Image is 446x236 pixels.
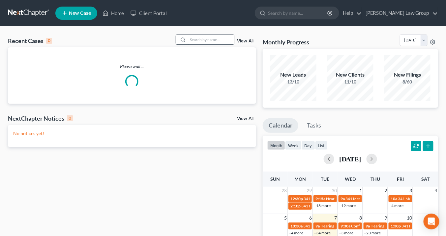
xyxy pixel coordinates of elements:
span: 9a [366,224,370,228]
span: 9 [384,214,388,222]
a: View All [237,116,253,121]
span: 9:15a [315,196,325,201]
div: NextChapter Notices [8,114,73,122]
span: Hearing for [PERSON_NAME] [320,224,372,228]
a: +4 more [389,203,403,208]
div: Recent Cases [8,37,52,45]
span: 9a [341,196,345,201]
span: 4 [434,187,438,195]
span: 1:30p [391,224,401,228]
span: 29 [306,187,312,195]
span: 10a [391,196,397,201]
span: 2 [384,187,388,195]
button: list [315,141,328,150]
button: day [302,141,315,150]
a: Client Portal [127,7,170,19]
div: 13/10 [270,79,316,85]
div: New Filings [384,71,431,79]
a: View All [237,39,253,43]
p: No notices yet! [13,130,251,137]
span: Fri [397,176,404,182]
a: Calendar [263,118,298,133]
div: 0 [46,38,52,44]
span: 12:30p [290,196,303,201]
span: Sat [421,176,430,182]
a: +23 more [364,230,381,235]
span: Thu [371,176,380,182]
span: 341 Meeting for [PERSON_NAME] [345,196,405,201]
a: Tasks [301,118,327,133]
div: New Clients [327,71,373,79]
button: week [285,141,302,150]
div: New Leads [270,71,316,79]
button: month [267,141,285,150]
span: 3 [409,187,413,195]
a: +18 more [314,203,331,208]
div: 11/10 [327,79,373,85]
span: New Case [69,11,91,16]
span: Mon [294,176,306,182]
span: 7 [334,214,338,222]
span: 9a [315,224,320,228]
span: 5 [283,214,287,222]
div: 8/60 [384,79,431,85]
a: +3 more [339,230,353,235]
span: 1 [359,187,363,195]
div: 0 [67,115,73,121]
span: 10:30a [290,224,303,228]
span: Tue [321,176,330,182]
div: Open Intercom Messenger [424,214,439,229]
span: 6 [309,214,312,222]
input: Search by name... [268,7,328,19]
a: +4 more [289,230,303,235]
a: +34 more [314,230,331,235]
span: 2:10p [290,203,301,208]
span: Hearing for [PERSON_NAME] [326,196,377,201]
a: [PERSON_NAME] Law Group [362,7,438,19]
span: 341 Meeting for [PERSON_NAME] [301,203,361,208]
h3: Monthly Progress [263,38,310,46]
a: Help [340,7,362,19]
span: 341 Meeting for [PERSON_NAME] [303,224,363,228]
span: 8 [359,214,363,222]
a: +19 more [339,203,356,208]
span: 28 [281,187,287,195]
input: Search by name... [188,35,234,44]
h2: [DATE] [340,155,361,162]
p: Please wait... [8,63,256,70]
span: 341 Meeting for [PERSON_NAME][US_STATE] [304,196,383,201]
span: 30 [331,187,338,195]
span: 9:30a [341,224,350,228]
span: Wed [345,176,356,182]
span: 10 [406,214,413,222]
span: Sun [270,176,280,182]
a: Home [99,7,127,19]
